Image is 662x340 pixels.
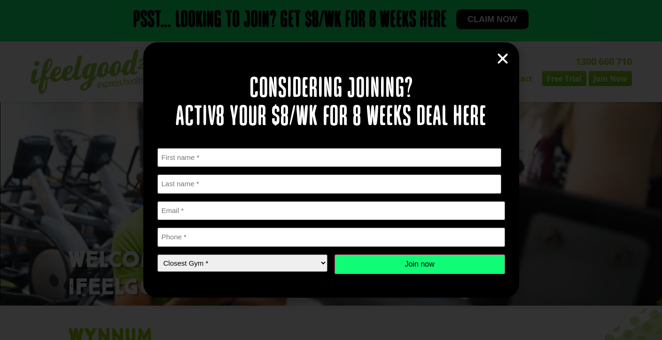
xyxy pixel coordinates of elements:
[157,228,505,247] input: Phone *
[157,148,502,167] input: First name *
[157,174,502,194] input: Last name *
[335,254,505,274] input: Join now
[157,201,505,221] input: Email *
[496,52,510,66] a: Close
[157,75,505,132] h2: Considering joining? Activ8 your $8/wk for 8 weeks deal here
